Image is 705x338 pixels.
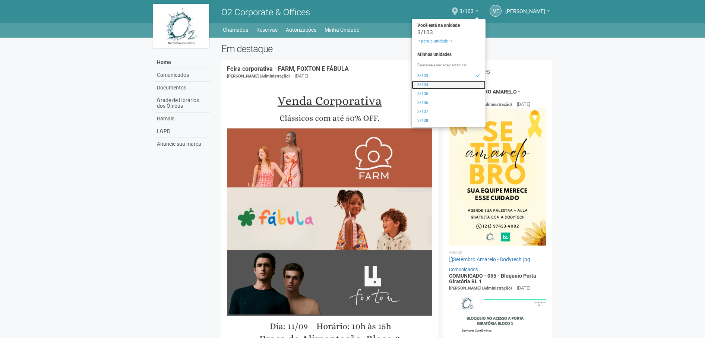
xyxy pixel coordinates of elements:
[256,25,278,35] a: Reservas
[412,30,486,35] div: 3/103
[459,1,474,14] span: 3/103
[490,5,502,17] a: MF
[221,43,552,54] h2: Em destaque
[449,108,546,246] img: Setembro%20Amarelo%20-%20Bodytech.jpg
[412,98,486,107] a: 3/106
[505,1,545,14] span: Márcia Ferraz
[155,113,210,125] a: Ramais
[155,82,210,94] a: Documentos
[412,37,486,46] a: Ir para a unidade
[412,50,486,59] strong: Minhas unidades
[412,21,486,30] strong: Você está na unidade
[227,65,349,72] a: Feira corporativa - FARM, FOXTON E FÁBULA
[155,125,210,138] a: LGPD
[295,73,308,79] div: [DATE]
[459,9,478,15] a: 3/103
[412,63,486,68] p: Selecione a unidade para trocar
[412,80,486,89] a: 3/104
[412,89,486,98] a: 3/105
[325,25,359,35] a: Minha Unidade
[155,69,210,82] a: Comunicados
[449,66,546,77] h2: Mais recentes
[153,4,209,48] img: logo.jpg
[517,285,530,291] div: [DATE]
[412,116,486,125] a: 3/108
[449,256,530,262] a: Setembro Amarelo - Bodytech.jpg
[221,7,310,18] span: O2 Corporate & Offices
[155,138,210,150] a: Anuncie sua marca
[517,101,530,108] div: [DATE]
[227,74,290,79] span: [PERSON_NAME] (Administração)
[449,267,478,272] a: Comunicados
[286,25,316,35] a: Autorizações
[449,249,546,256] li: Anexos
[412,72,486,80] a: 3/103
[505,9,550,15] a: [PERSON_NAME]
[449,273,536,284] a: COMUNICADO - 055 - Bloqueio Porta Giratória BL 1
[412,107,486,116] a: 3/107
[449,286,512,291] span: [PERSON_NAME] (Administração)
[155,94,210,113] a: Grade de Horários dos Ônibus
[223,25,248,35] a: Chamados
[155,56,210,69] a: Home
